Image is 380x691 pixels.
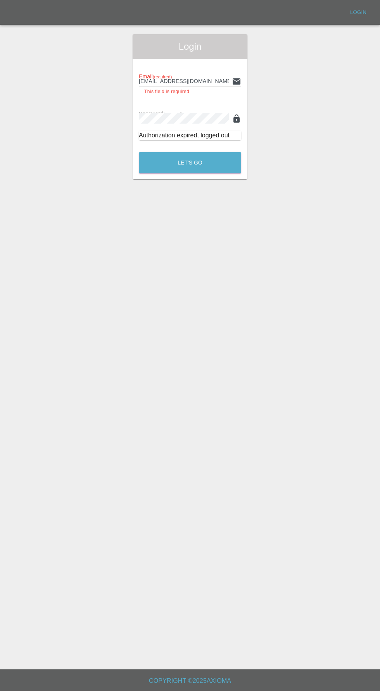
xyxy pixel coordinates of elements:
[139,40,241,53] span: Login
[139,152,241,173] button: Let's Go
[139,73,172,80] span: Email
[139,111,182,117] span: Password
[144,88,236,96] p: This field is required
[6,675,374,686] h6: Copyright © 2025 Axioma
[346,7,371,19] a: Login
[139,131,241,140] div: Authorization expired, logged out
[163,112,183,116] small: (required)
[153,74,172,79] small: (required)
